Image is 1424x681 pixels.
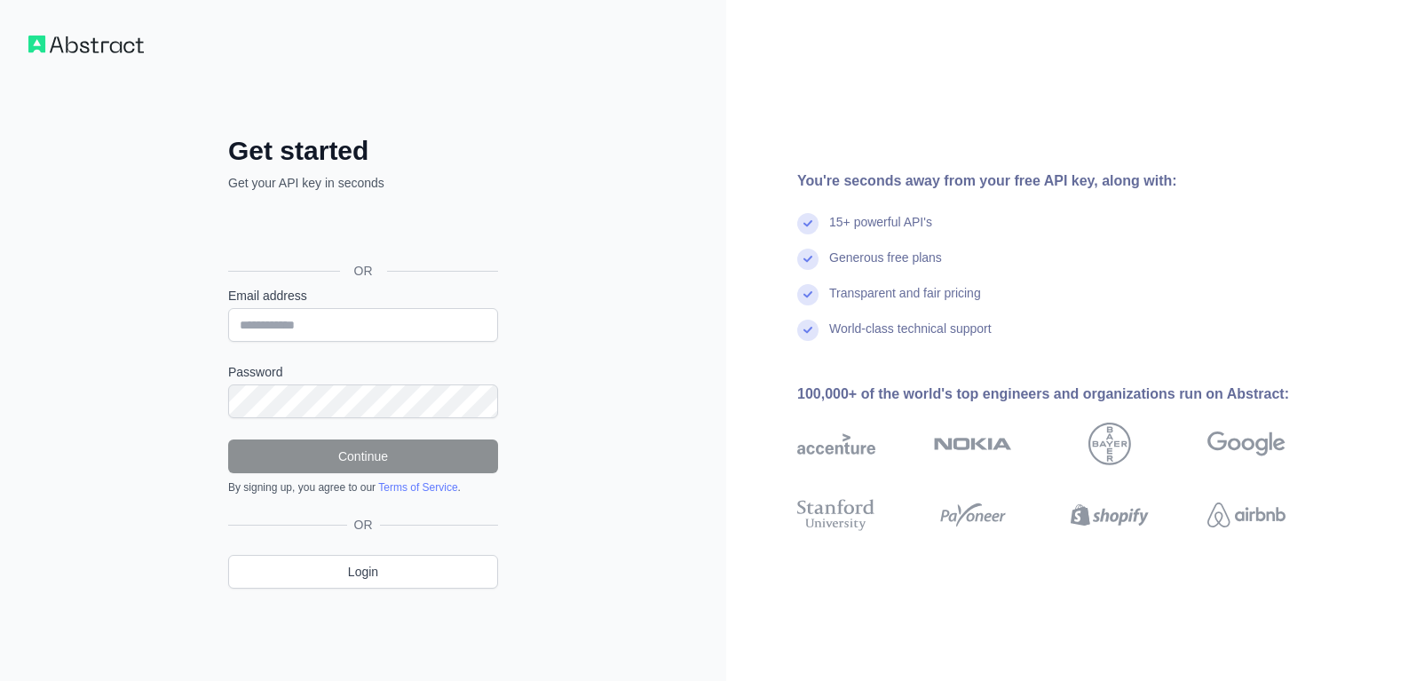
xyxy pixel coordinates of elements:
[340,262,387,280] span: OR
[829,320,992,355] div: World-class technical support
[378,481,457,494] a: Terms of Service
[228,174,498,192] p: Get your API key in seconds
[228,555,498,589] a: Login
[797,495,875,535] img: stanford university
[829,284,981,320] div: Transparent and fair pricing
[934,495,1012,535] img: payoneer
[797,384,1342,405] div: 100,000+ of the world's top engineers and organizations run on Abstract:
[797,320,819,341] img: check mark
[797,284,819,305] img: check mark
[829,213,932,249] div: 15+ powerful API's
[219,211,503,250] iframe: Sign in with Google Button
[347,516,380,534] span: OR
[28,36,144,53] img: Workflow
[797,249,819,270] img: check mark
[797,170,1342,192] div: You're seconds away from your free API key, along with:
[228,439,498,473] button: Continue
[797,213,819,234] img: check mark
[1207,495,1286,535] img: airbnb
[829,249,942,284] div: Generous free plans
[1207,423,1286,465] img: google
[228,480,498,495] div: By signing up, you agree to our .
[934,423,1012,465] img: nokia
[228,287,498,305] label: Email address
[228,135,498,167] h2: Get started
[228,363,498,381] label: Password
[1071,495,1149,535] img: shopify
[1088,423,1131,465] img: bayer
[797,423,875,465] img: accenture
